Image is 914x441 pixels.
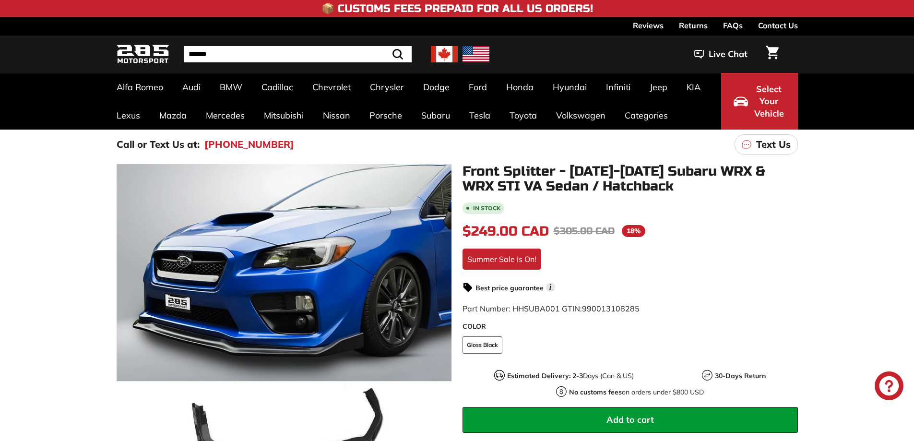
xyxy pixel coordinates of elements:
a: Contact Us [758,17,798,34]
a: Mazda [150,101,196,130]
label: COLOR [463,322,798,332]
a: Subaru [412,101,460,130]
inbox-online-store-chat: Shopify online store chat [872,371,906,403]
a: Hyundai [543,73,596,101]
span: $249.00 CAD [463,223,549,239]
a: KIA [677,73,710,101]
a: Mitsubishi [254,101,313,130]
a: Honda [497,73,543,101]
strong: No customs fees [569,388,622,396]
p: Text Us [756,137,791,152]
span: Add to cart [606,414,654,425]
a: Ford [459,73,497,101]
a: Returns [679,17,708,34]
input: Search [184,46,412,62]
p: Call or Text Us at: [117,137,200,152]
p: on orders under $800 USD [569,387,704,397]
a: Dodge [414,73,459,101]
img: Logo_285_Motorsport_areodynamics_components [117,43,169,66]
a: Tesla [460,101,500,130]
a: Mercedes [196,101,254,130]
a: Toyota [500,101,546,130]
span: 990013108285 [582,304,640,313]
strong: Estimated Delivery: 2-3 [507,371,583,380]
h4: 📦 Customs Fees Prepaid for All US Orders! [321,3,593,14]
a: Reviews [633,17,664,34]
b: In stock [473,205,500,211]
span: $305.00 CAD [554,225,615,237]
button: Add to cart [463,407,798,433]
a: Nissan [313,101,360,130]
a: Lexus [107,101,150,130]
span: Part Number: HHSUBA001 GTIN: [463,304,640,313]
div: Summer Sale is On! [463,249,541,270]
a: Alfa Romeo [107,73,173,101]
a: [PHONE_NUMBER] [204,137,294,152]
p: Days (Can & US) [507,371,634,381]
h1: Front Splitter - [DATE]-[DATE] Subaru WRX & WRX STI VA Sedan / Hatchback [463,164,798,194]
button: Select Your Vehicle [721,73,798,130]
span: Live Chat [709,48,748,60]
a: Cadillac [252,73,303,101]
button: Live Chat [682,42,760,66]
a: BMW [210,73,252,101]
a: Chrysler [360,73,414,101]
a: Infiniti [596,73,640,101]
strong: 30-Days Return [715,371,766,380]
a: Cart [760,38,784,71]
span: Select Your Vehicle [753,83,785,120]
strong: Best price guarantee [475,284,544,292]
a: Volkswagen [546,101,615,130]
a: Jeep [640,73,677,101]
a: Audi [173,73,210,101]
a: Categories [615,101,677,130]
span: 18% [622,225,645,237]
a: Porsche [360,101,412,130]
a: Chevrolet [303,73,360,101]
a: FAQs [723,17,743,34]
a: Text Us [735,134,798,155]
span: i [546,283,555,292]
